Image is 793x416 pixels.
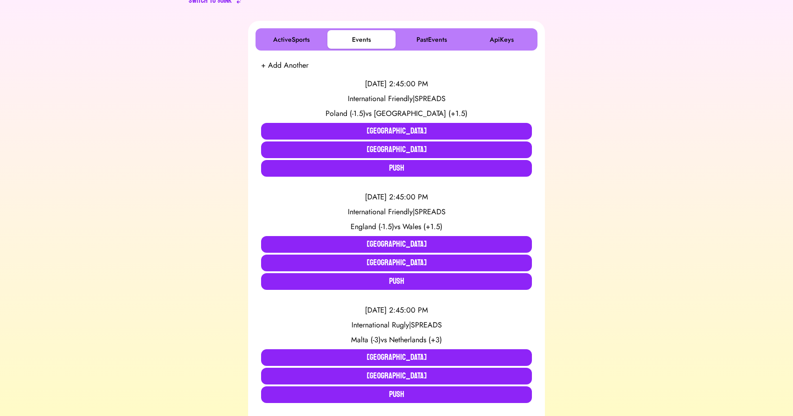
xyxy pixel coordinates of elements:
[261,320,532,331] div: International Rugly | SPREADS
[397,30,466,49] button: PastEvents
[467,30,536,49] button: ApiKeys
[351,334,381,345] span: Malta (-3)
[261,192,532,203] div: [DATE] 2:45:00 PM
[261,255,532,271] button: [GEOGRAPHIC_DATA]
[327,30,396,49] button: Events
[261,368,532,384] button: [GEOGRAPHIC_DATA]
[261,206,532,218] div: International Friendly | SPREADS
[261,141,532,158] button: [GEOGRAPHIC_DATA]
[261,305,532,316] div: [DATE] 2:45:00 PM
[261,78,532,90] div: [DATE] 2:45:00 PM
[261,108,532,119] div: vs
[351,221,394,232] span: England (-1.5)
[261,236,532,253] button: [GEOGRAPHIC_DATA]
[389,334,442,345] span: Netherlands (+3)
[261,221,532,232] div: vs
[261,60,308,71] button: + Add Another
[261,349,532,366] button: [GEOGRAPHIC_DATA]
[261,334,532,346] div: vs
[261,386,532,403] button: Push
[261,93,532,104] div: International Friendly | SPREADS
[257,30,326,49] button: ActiveSports
[261,160,532,177] button: Push
[261,273,532,290] button: Push
[326,108,365,119] span: Poland (-1.5)
[374,108,467,119] span: [GEOGRAPHIC_DATA] (+1.5)
[403,221,442,232] span: Wales (+1.5)
[261,123,532,140] button: [GEOGRAPHIC_DATA]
